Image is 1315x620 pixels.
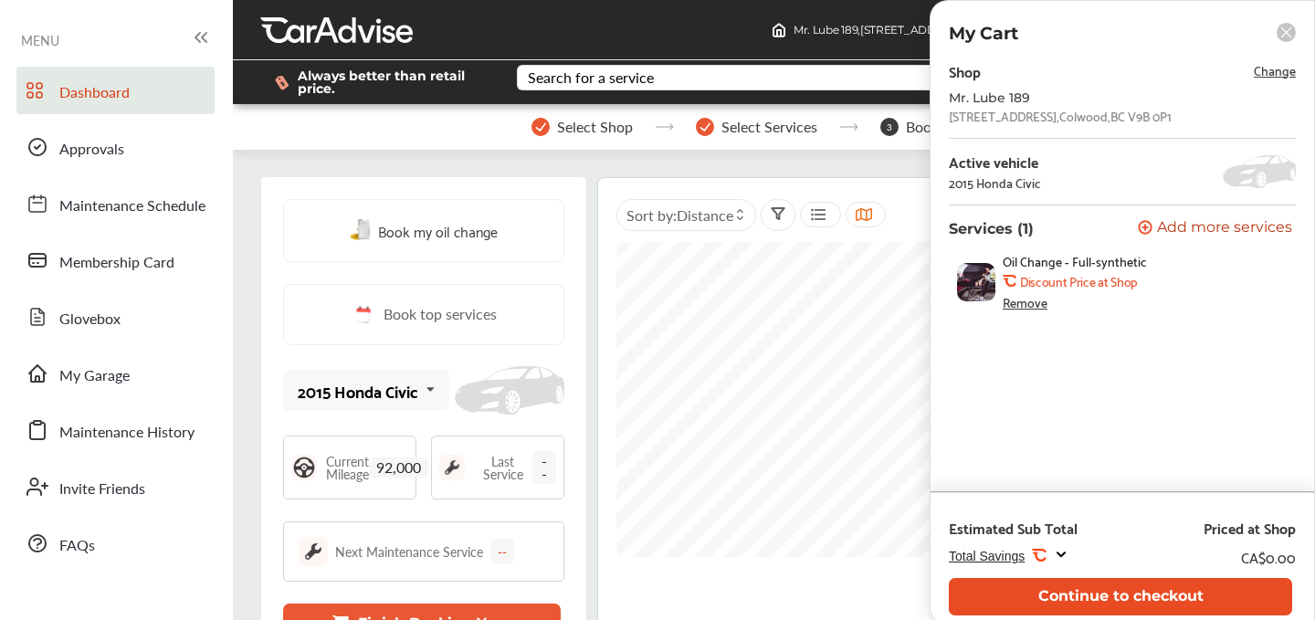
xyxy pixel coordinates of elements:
img: placeholder_car.fcab19be.svg [455,366,564,415]
span: Dashboard [59,81,130,105]
span: Oil Change - Full-synthetic [1003,254,1147,268]
img: stepper-checkmark.b5569197.svg [696,118,714,136]
span: Always better than retail price. [298,69,488,95]
button: Add more services [1138,220,1292,237]
img: stepper-arrow.e24c07c6.svg [655,123,674,131]
span: Select Services [721,119,817,135]
a: Invite Friends [16,463,215,510]
a: Maintenance History [16,406,215,454]
span: Approvals [59,138,124,162]
span: Mr. Lube 189 , [STREET_ADDRESS] Colwood , BC V9B 0P1 [794,23,1079,37]
span: 92,000 [369,457,428,478]
span: Distance [677,205,733,226]
span: Maintenance History [59,421,195,445]
div: Shop [949,58,981,83]
span: Change [1254,59,1296,80]
span: Current Mileage [326,455,369,480]
a: Glovebox [16,293,215,341]
button: Continue to checkout [949,578,1292,615]
div: Priced at Shop [1204,519,1296,537]
span: 3 [880,118,899,136]
span: -- [532,451,556,484]
div: Mr. Lube 189 [949,90,1241,105]
div: [STREET_ADDRESS] , Colwood , BC V9B 0P1 [949,109,1172,123]
span: Invite Friends [59,478,145,501]
img: stepper-arrow.e24c07c6.svg [839,123,858,131]
div: CA$0.00 [1241,544,1296,569]
div: Estimated Sub Total [949,519,1078,537]
div: Active vehicle [949,153,1041,170]
a: Membership Card [16,236,215,284]
span: Book Appointment [906,119,1026,135]
span: Maintenance Schedule [59,194,205,218]
a: Book top services [283,284,564,345]
p: Services (1) [949,220,1034,237]
span: FAQs [59,534,95,558]
div: Search for a service [528,70,654,85]
span: My Garage [59,364,130,388]
span: Last Service [474,455,532,480]
div: 2015 Honda Civic [298,382,418,400]
img: cal_icon.0803b883.svg [351,303,374,326]
p: My Cart [949,23,1018,44]
a: Approvals [16,123,215,171]
span: Book top services [384,303,497,326]
div: -- [490,539,514,564]
img: stepper-checkmark.b5569197.svg [531,118,550,136]
span: Add more services [1157,220,1292,237]
span: Select Shop [557,119,633,135]
span: Sort by : [626,205,733,226]
div: Next Maintenance Service [335,542,483,561]
b: Discount Price at Shop [1020,274,1137,289]
img: maintenance_logo [299,537,328,566]
a: My Garage [16,350,215,397]
a: Add more services [1138,220,1296,237]
img: oil-change.e5047c97.svg [350,219,373,242]
canvas: Map [616,242,1257,557]
div: Remove [1003,295,1047,310]
img: placeholder_car.5a1ece94.svg [1223,155,1296,188]
a: Maintenance Schedule [16,180,215,227]
span: Total Savings [949,549,1025,563]
img: maintenance_logo [439,455,465,480]
img: oil-change-thumb.jpg [957,263,995,301]
span: Membership Card [59,251,174,275]
img: header-home-logo.8d720a4f.svg [772,23,786,37]
a: Book my oil change [350,218,498,243]
span: MENU [21,33,59,47]
a: FAQs [16,520,215,567]
img: steering_logo [291,455,317,480]
span: Glovebox [59,308,121,331]
img: dollor_label_vector.a70140d1.svg [275,75,289,90]
a: Dashboard [16,67,215,114]
span: Book my oil change [378,218,498,243]
div: 2015 Honda Civic [949,175,1041,190]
